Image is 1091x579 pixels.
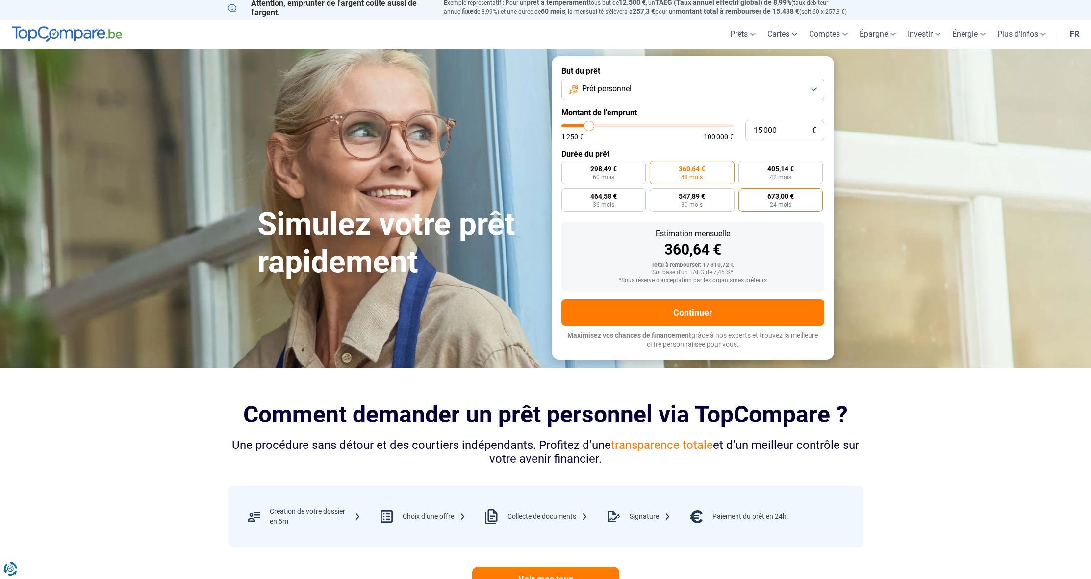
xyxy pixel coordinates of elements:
span: 36 mois [593,202,614,208]
div: Total à rembourser: 17 310,72 € [569,262,816,269]
div: Sur base d'un TAEG de 7,45 %* [569,269,816,276]
span: 360,64 € [679,165,705,172]
label: But du prêt [561,66,824,76]
div: Création de votre dossier en 5m [270,507,361,526]
span: 464,58 € [590,193,617,200]
p: grâce à nos experts et trouvez la meilleure offre personnalisée pour vous. [561,331,824,350]
div: Estimation mensuelle [569,230,816,237]
a: Comptes [803,20,854,49]
span: 30 mois [681,202,703,208]
button: Prêt personnel [561,79,824,100]
div: Signature [630,512,671,522]
label: Montant de l'emprunt [561,108,824,117]
div: Paiement du prêt en 24h [712,512,787,522]
span: montant total à rembourser de 15.438 € [676,7,799,15]
a: Plus d'infos [991,20,1052,49]
a: Cartes [761,20,803,49]
div: Une procédure sans détour et des courtiers indépendants. Profitez d’une et d’un meilleur contrôle... [228,438,863,467]
span: 42 mois [770,174,791,180]
span: 405,14 € [767,165,794,172]
span: 547,89 € [679,193,705,200]
span: 60 mois [593,174,614,180]
div: 360,64 € [569,242,816,257]
a: fr [1064,20,1085,49]
span: 48 mois [681,174,703,180]
span: 1 250 € [561,133,584,140]
a: Investir [902,20,946,49]
span: Maximisez vos chances de financement [567,331,691,339]
button: Continuer [561,299,824,326]
span: 60 mois [541,7,565,15]
span: 257,3 € [633,7,655,15]
label: Durée du prêt [561,149,824,158]
div: *Sous réserve d'acceptation par les organismes prêteurs [569,277,816,284]
span: € [812,127,816,135]
img: TopCompare [12,26,122,42]
span: transparence totale [611,438,713,452]
div: Collecte de documents [507,512,588,522]
a: Prêts [724,20,761,49]
a: Épargne [854,20,902,49]
span: 100 000 € [704,133,734,140]
span: 673,00 € [767,193,794,200]
span: Prêt personnel [582,83,632,94]
span: 298,49 € [590,165,617,172]
h1: Simulez votre prêt rapidement [257,206,540,281]
h2: Comment demander un prêt personnel via TopCompare ? [228,401,863,428]
div: Choix d’une offre [403,512,466,522]
span: fixe [462,7,474,15]
a: Énergie [946,20,991,49]
span: 24 mois [770,202,791,208]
